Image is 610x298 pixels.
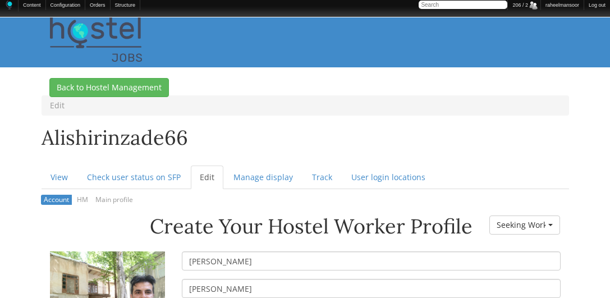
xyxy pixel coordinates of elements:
img: Home [50,17,143,62]
h1: Alishirinzade66 [42,127,569,154]
button: Seeking Work [489,216,561,235]
h1: Create Your Hostel Worker Profile [50,216,473,238]
a: Back to Hostel Management [49,78,169,97]
a: Account [41,195,72,205]
img: Home [4,1,13,10]
input: Search [419,1,507,9]
a: View [42,166,77,189]
li: Edit [50,100,65,111]
a: Track [303,166,341,189]
a: Check user status on SFP [78,166,190,189]
input: Worker Last Name [182,279,561,298]
a: Main profile [93,195,136,205]
span: Seeking Work [497,219,546,231]
a: Edit [191,166,223,189]
a: HM [74,195,91,205]
input: Worker First Name [182,251,561,271]
a: User login locations [342,166,434,189]
a: Manage display [224,166,302,189]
